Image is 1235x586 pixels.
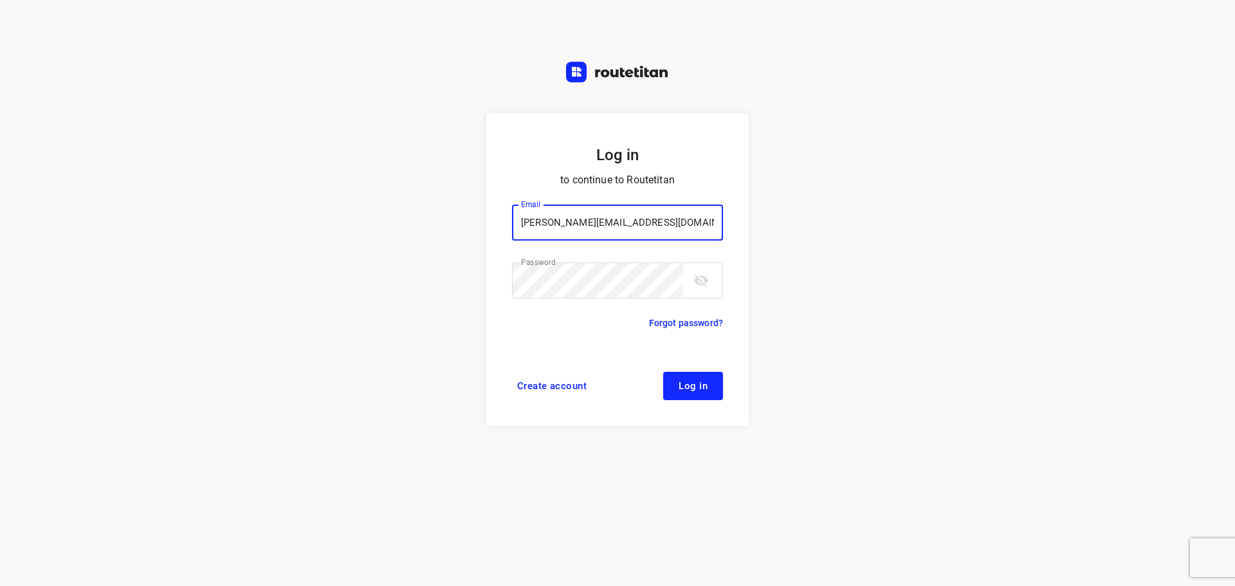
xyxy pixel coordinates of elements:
span: Create account [517,381,587,391]
a: Forgot password? [649,315,723,331]
h5: Log in [512,144,723,166]
p: to continue to Routetitan [512,171,723,189]
img: Routetitan [566,62,669,82]
a: Routetitan [566,62,669,86]
button: toggle password visibility [688,268,714,293]
span: Log in [679,381,708,391]
button: Log in [663,372,723,400]
a: Create account [512,372,592,400]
